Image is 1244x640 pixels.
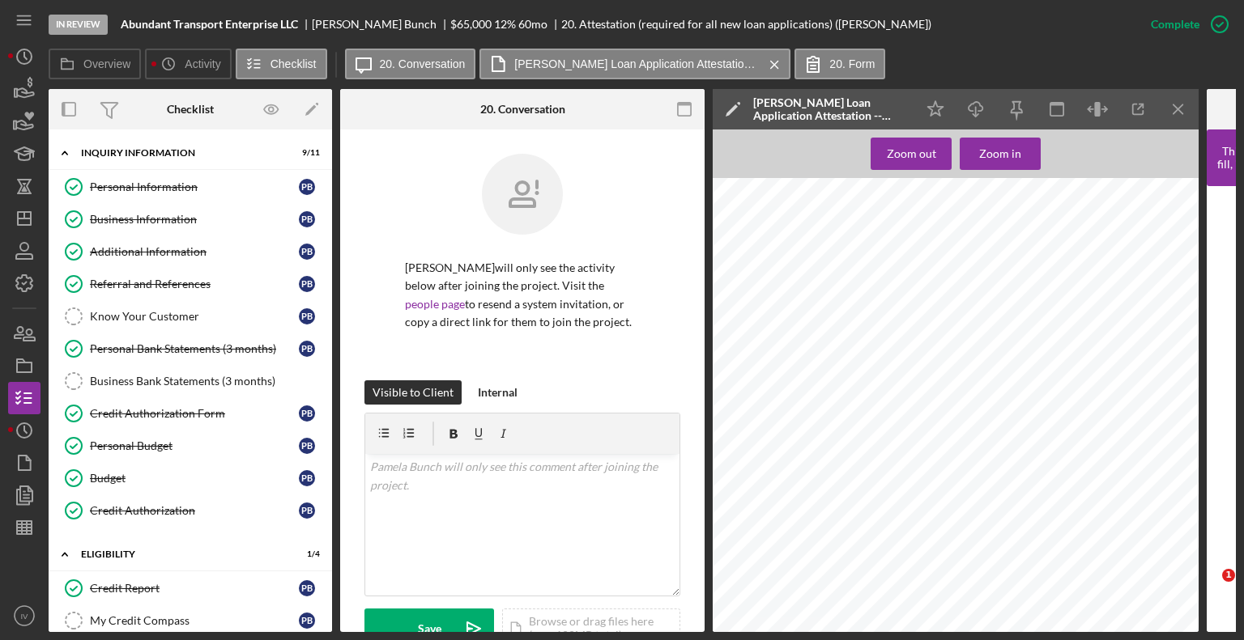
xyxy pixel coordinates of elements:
b: Abundant Transport Enterprise LLC [121,18,298,31]
div: Credit Authorization Form [90,407,299,420]
a: Business InformationPB [57,203,324,235]
div: P B [299,179,315,195]
div: P B [299,580,315,596]
span: accurate. [729,264,767,273]
div: INQUIRY INFORMATION [81,148,279,158]
span: [PERSON_NAME] Loan Application Attestation [840,196,1089,206]
div: P B [299,405,315,422]
button: Overview [49,49,141,79]
a: My Credit CompassPB [57,604,324,637]
div: Business Information [90,213,299,226]
label: Activity [185,57,220,70]
div: 60 mo [518,18,547,31]
div: 20. Conversation [480,103,565,116]
div: Credit Report [90,582,299,595]
div: 9 / 11 [291,148,320,158]
div: Checklist [167,103,214,116]
div: P B [299,438,315,454]
span: [DATE] 3:43 PM [729,358,794,367]
button: Complete [1135,8,1236,40]
a: Business Bank Statements (3 months) [57,365,324,397]
div: P B [299,276,315,292]
div: P B [299,211,315,227]
div: In Review [49,15,108,35]
span: 1 [1222,569,1235,582]
div: Zoom out [887,138,936,170]
div: P B [299,341,315,357]
span: Abundant Transport Enterprise LLC [803,231,951,239]
div: P B [299,308,315,324]
a: Know Your CustomerPB [57,300,324,333]
button: 20. Form [795,49,885,79]
div: 20. Attestation (required for all new loan applications) ([PERSON_NAME]) [561,18,931,31]
a: Credit AuthorizationPB [57,494,324,527]
a: Personal Bank Statements (3 months)PB [57,333,324,365]
a: Personal InformationPB [57,171,324,203]
div: 1 / 4 [291,549,320,559]
button: Checklist [236,49,327,79]
div: Visible to Client [373,380,454,405]
div: Personal Bank Statements (3 months) [90,342,299,355]
div: My Credit Compass [90,614,299,627]
label: Overview [83,57,130,70]
a: Referral and ReferencesPB [57,268,324,300]
a: BudgetPB [57,462,324,494]
button: Zoom out [871,138,952,170]
label: Checklist [271,57,317,70]
label: 20. Form [829,57,875,70]
span: $65,000 [450,17,492,31]
div: P B [299,502,315,519]
div: Internal [478,380,518,405]
div: [PERSON_NAME] Loan Application Attestation -- [DATE] 03_43pm.pdf [753,96,907,122]
div: Personal Budget [90,439,299,452]
div: Zoom in [979,138,1021,170]
div: P B [299,244,315,260]
div: Credit Authorization [90,504,299,517]
a: Additional InformationPB [57,235,324,268]
div: Personal Information [90,180,299,193]
div: Know Your Customer [90,310,299,323]
span: [TECHNICAL_ID] [729,370,800,379]
div: Referral and References [90,278,299,290]
button: Zoom in [960,138,1041,170]
div: P B [299,612,315,629]
button: Internal [470,380,526,405]
text: IV [20,612,28,621]
a: Personal BudgetPB [57,430,324,462]
button: 20. Conversation [345,49,476,79]
div: P B [299,470,315,486]
a: Credit Authorization FormPB [57,397,324,430]
label: [PERSON_NAME] Loan Application Attestation -- [DATE] 03_43pm.pdf [514,57,757,70]
button: IV [8,600,40,632]
button: Visible to Client [364,380,462,405]
span: Business Name: [729,231,801,239]
p: [PERSON_NAME] will only see the activity below after joining the project. Visit the to resend a s... [405,259,640,332]
div: [PERSON_NAME] Bunch [312,18,450,31]
span: [PERSON_NAME] [760,286,834,295]
div: Additional Information [90,245,299,258]
label: 20. Conversation [380,57,466,70]
span: Name: [729,286,758,295]
div: 12 % [494,18,516,31]
div: Complete [1151,8,1199,40]
div: Budget [90,472,299,485]
button: Activity [145,49,231,79]
iframe: Intercom live chat [1189,569,1228,608]
a: Credit ReportPB [57,572,324,604]
div: Business Bank Statements (3 months) [90,375,323,388]
a: people page [405,297,465,311]
button: [PERSON_NAME] Loan Application Attestation -- [DATE] 03_43pm.pdf [479,49,790,79]
div: ELIGIBILITY [81,549,279,559]
span: I, [PERSON_NAME], confirm that all information and documentation submitted with this loan applica... [729,252,1206,261]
